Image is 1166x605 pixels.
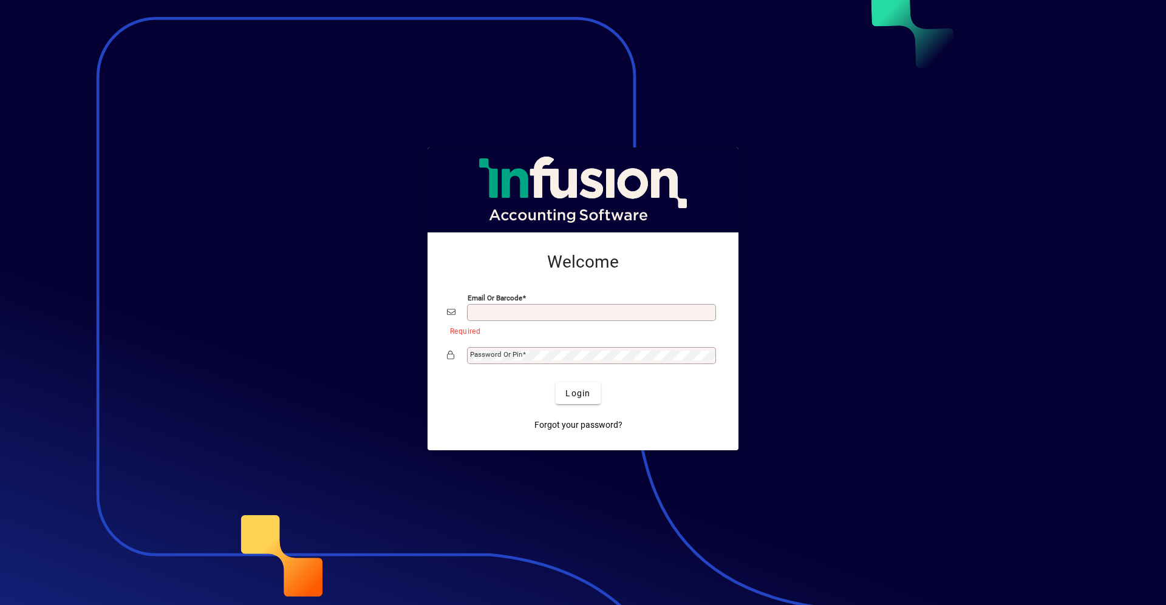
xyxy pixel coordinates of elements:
[534,419,622,431] span: Forgot your password?
[556,382,600,404] button: Login
[565,387,590,400] span: Login
[468,294,522,302] mat-label: Email or Barcode
[470,350,522,359] mat-label: Password or Pin
[530,414,627,436] a: Forgot your password?
[450,324,709,337] mat-error: Required
[447,252,719,272] h2: Welcome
